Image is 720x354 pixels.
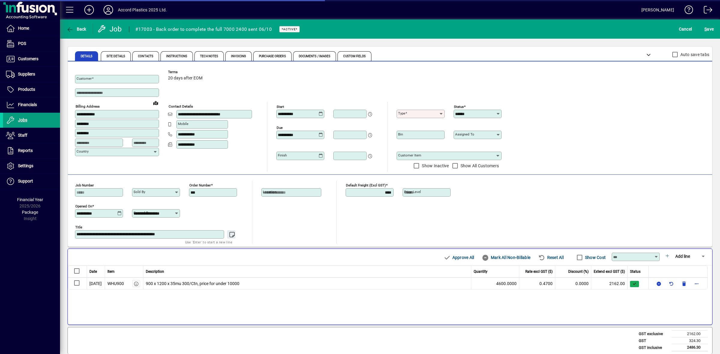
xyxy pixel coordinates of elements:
span: Contacts [138,55,153,58]
span: Home [18,26,29,31]
td: 0.0000 [555,278,591,290]
span: Status [630,269,640,274]
a: View on map [151,98,160,108]
span: S [704,27,707,31]
td: GST [636,337,672,344]
button: Profile [99,4,118,15]
mat-label: Bin [398,132,403,136]
button: Mark All Non-Billable [479,252,533,263]
span: Discount (%) [568,269,589,274]
mat-label: Finish [278,153,287,157]
span: Settings [18,163,33,168]
a: Products [3,82,60,97]
app-page-header-button: Back [60,24,93,34]
span: Jobs [18,118,27,122]
td: 2162.00 [672,331,708,338]
td: GST exclusive [636,331,672,338]
span: Details [81,55,92,58]
mat-label: Sold by [133,190,145,194]
span: 20 days after EOM [168,76,202,81]
mat-hint: Use 'Enter' to start a new line [185,239,232,245]
span: ave [704,24,714,34]
mat-label: Opened On [75,204,92,208]
span: Add line [675,254,690,259]
span: Suppliers [18,72,35,76]
button: Back [65,24,88,34]
a: Customers [3,52,60,67]
td: 324.30 [672,337,708,344]
span: Purchase Orders [259,55,286,58]
a: Financials [3,97,60,112]
span: Tech Notes [200,55,218,58]
mat-label: Country [76,149,88,153]
span: Terms [168,70,204,74]
a: Staff [3,128,60,143]
mat-label: Status [454,105,464,109]
td: 0.4700 [519,278,555,290]
mat-label: Price Level [404,190,421,194]
span: POS [18,41,26,46]
mat-label: Location [263,190,276,194]
span: Cancel [679,24,692,34]
span: Products [18,87,35,92]
mat-label: Customer Item [398,153,421,157]
button: Reset All [536,252,566,263]
mat-label: Due [277,126,283,130]
button: More options [692,279,701,288]
td: 2486.30 [672,344,708,351]
span: Invoicing [231,55,246,58]
a: Home [3,21,60,36]
mat-label: Customer [76,76,92,81]
span: Back [66,27,86,31]
mat-label: Assigned to [455,132,474,136]
a: Knowledge Base [680,1,693,21]
label: Show Cost [584,254,606,260]
span: Customers [18,56,38,61]
td: 900 x 1200 x 35mu 300/Ctn, price for under 10000 [143,278,472,290]
mat-label: Start [277,105,284,109]
span: Item [107,269,115,274]
mat-label: Mobile [178,122,188,126]
span: Instructions [166,55,187,58]
span: Custom Fields [343,55,365,58]
span: 4600.0000 [496,281,517,287]
td: [DATE] [87,278,105,290]
mat-label: Title [75,225,82,229]
div: [PERSON_NAME] [641,5,674,15]
span: Staff [18,133,27,138]
span: Date [89,269,97,274]
span: Extend excl GST ($) [594,269,625,274]
a: Reports [3,143,60,158]
mat-label: Job number [75,183,94,187]
mat-label: Opened by [133,211,150,215]
button: Cancel [677,24,694,34]
span: Package [22,210,38,215]
label: Show All Customers [459,163,499,169]
div: #17003 - Back order to complete the full 7000 2400 sent 06/10 [135,25,272,34]
span: Rate excl GST ($) [525,269,553,274]
div: WHU900 [107,281,124,287]
mat-label: Type [398,111,405,115]
span: Support [18,179,33,183]
a: Settings [3,159,60,174]
span: Financial Year [17,197,43,202]
span: Site Details [106,55,125,58]
span: Reports [18,148,33,153]
label: Show Inactive [421,163,449,169]
div: Job [97,24,123,34]
div: Accord Plastics 2025 Ltd. [118,5,167,15]
span: Description [146,269,164,274]
mat-label: Order number [189,183,211,187]
td: GST inclusive [636,344,672,351]
a: POS [3,36,60,51]
span: Reset All [538,253,564,262]
a: Logout [699,1,712,21]
span: Mark All Non-Billable [482,253,530,262]
mat-label: Default Freight (excl GST) [346,183,386,187]
span: Quantity [474,269,487,274]
span: Financials [18,102,37,107]
a: Suppliers [3,67,60,82]
td: 2162.00 [591,278,628,290]
button: Add [79,4,99,15]
label: Auto save tabs [679,52,709,58]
